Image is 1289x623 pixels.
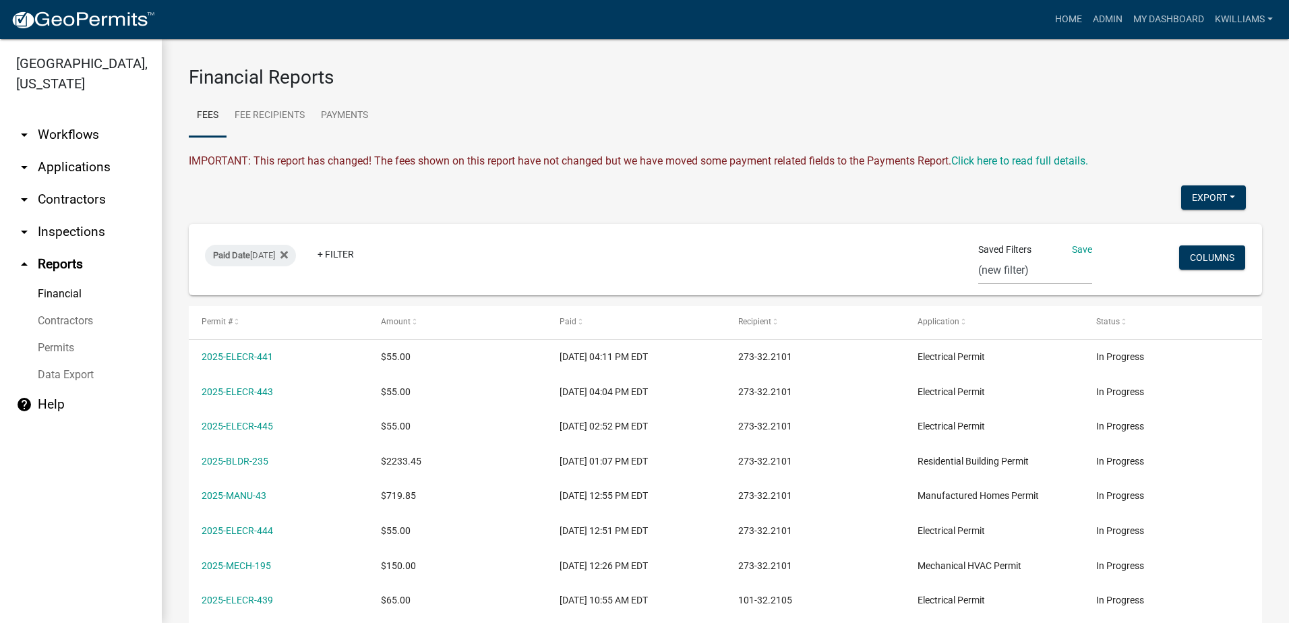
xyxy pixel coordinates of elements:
[16,256,32,272] i: arrow_drop_up
[381,490,416,501] span: $719.85
[560,454,713,469] div: [DATE] 01:07 PM EDT
[1096,490,1144,501] span: In Progress
[307,242,365,266] a: + Filter
[367,306,546,338] datatable-header-cell: Amount
[189,94,227,138] a: Fees
[1096,595,1144,605] span: In Progress
[202,595,273,605] a: 2025-ELECR-439
[213,250,250,260] span: Paid Date
[738,490,792,501] span: 273-32.2101
[381,317,411,326] span: Amount
[1179,245,1245,270] button: Columns
[202,490,266,501] a: 2025-MANU-43
[918,351,985,362] span: Electrical Permit
[1087,7,1128,32] a: Admin
[904,306,1083,338] datatable-header-cell: Application
[1096,351,1144,362] span: In Progress
[1050,7,1087,32] a: Home
[1096,560,1144,571] span: In Progress
[381,421,411,432] span: $55.00
[189,153,1262,169] div: IMPORTANT: This report has changed! The fees shown on this report have not changed but we have mo...
[560,349,713,365] div: [DATE] 04:11 PM EDT
[951,154,1088,167] wm-modal-confirm: Upcoming Changes to Daily Fees Report
[918,560,1021,571] span: Mechanical HVAC Permit
[918,490,1039,501] span: Manufactured Homes Permit
[560,384,713,400] div: [DATE] 04:04 PM EDT
[560,317,576,326] span: Paid
[189,306,367,338] datatable-header-cell: Permit #
[381,525,411,536] span: $55.00
[951,154,1088,167] a: Click here to read full details.
[738,386,792,397] span: 273-32.2101
[738,317,771,326] span: Recipient
[16,127,32,143] i: arrow_drop_down
[205,245,296,266] div: [DATE]
[227,94,313,138] a: Fee Recipients
[738,525,792,536] span: 273-32.2101
[16,159,32,175] i: arrow_drop_down
[918,595,985,605] span: Electrical Permit
[202,386,273,397] a: 2025-ELECR-443
[1072,244,1092,255] a: Save
[1096,456,1144,467] span: In Progress
[381,595,411,605] span: $65.00
[1209,7,1278,32] a: kwilliams
[560,488,713,504] div: [DATE] 12:55 PM EDT
[1128,7,1209,32] a: My Dashboard
[1096,525,1144,536] span: In Progress
[560,419,713,434] div: [DATE] 02:52 PM EDT
[189,66,1262,89] h3: Financial Reports
[560,523,713,539] div: [DATE] 12:51 PM EDT
[202,351,273,362] a: 2025-ELECR-441
[381,456,421,467] span: $2233.45
[202,456,268,467] a: 2025-BLDR-235
[918,525,985,536] span: Electrical Permit
[202,317,233,326] span: Permit #
[738,595,792,605] span: 101-32.2105
[16,191,32,208] i: arrow_drop_down
[1181,185,1246,210] button: Export
[918,386,985,397] span: Electrical Permit
[918,317,959,326] span: Application
[1096,317,1120,326] span: Status
[918,421,985,432] span: Electrical Permit
[918,456,1029,467] span: Residential Building Permit
[381,386,411,397] span: $55.00
[738,456,792,467] span: 273-32.2101
[560,558,713,574] div: [DATE] 12:26 PM EDT
[560,593,713,608] div: [DATE] 10:55 AM EDT
[738,351,792,362] span: 273-32.2101
[16,224,32,240] i: arrow_drop_down
[381,560,416,571] span: $150.00
[978,243,1031,257] span: Saved Filters
[202,525,273,536] a: 2025-ELECR-444
[725,306,904,338] datatable-header-cell: Recipient
[738,421,792,432] span: 273-32.2101
[738,560,792,571] span: 273-32.2101
[1083,306,1262,338] datatable-header-cell: Status
[202,560,271,571] a: 2025-MECH-195
[202,421,273,432] a: 2025-ELECR-445
[381,351,411,362] span: $55.00
[547,306,725,338] datatable-header-cell: Paid
[1096,421,1144,432] span: In Progress
[16,396,32,413] i: help
[1096,386,1144,397] span: In Progress
[313,94,376,138] a: Payments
